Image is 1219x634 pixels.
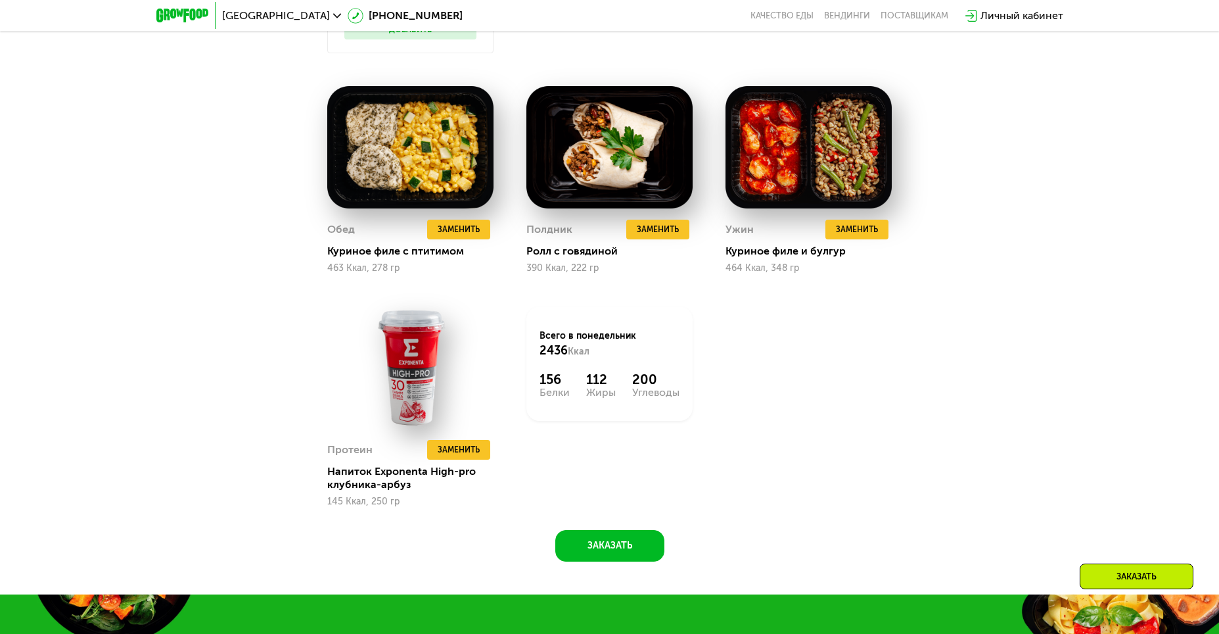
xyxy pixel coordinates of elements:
[526,245,703,258] div: Ролл с говядиной
[825,220,888,239] button: Заменить
[725,245,902,258] div: Куриное филе и булгур
[632,372,679,387] div: 200
[540,329,679,358] div: Всего в понедельник
[980,8,1063,24] div: Личный кабинет
[540,343,568,358] span: 2436
[327,220,355,239] div: Обед
[725,220,754,239] div: Ужин
[555,530,664,562] button: Заказать
[586,387,616,398] div: Жиры
[540,372,570,387] div: 156
[427,440,490,460] button: Заменить
[836,223,878,236] span: Заменить
[348,8,463,24] a: [PHONE_NUMBER]
[632,387,679,398] div: Углеводы
[327,245,504,258] div: Куриное филе с птитимом
[824,11,870,21] a: Вендинги
[222,11,330,21] span: [GEOGRAPHIC_DATA]
[327,263,494,274] div: 463 Ккал, 278 гр
[626,220,689,239] button: Заменить
[327,440,373,460] div: Протеин
[1080,564,1193,589] div: Заказать
[438,443,480,456] span: Заменить
[881,11,948,21] div: поставщикам
[637,223,679,236] span: Заменить
[586,372,616,387] div: 112
[526,220,572,239] div: Полдник
[750,11,814,21] a: Качество еды
[327,465,504,491] div: Напиток Exponenta High-pro клубника-арбуз
[568,346,589,357] span: Ккал
[327,497,494,507] div: 145 Ккал, 250 гр
[438,223,480,236] span: Заменить
[526,263,693,274] div: 390 Ккал, 222 гр
[427,220,490,239] button: Заменить
[725,263,892,274] div: 464 Ккал, 348 гр
[540,387,570,398] div: Белки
